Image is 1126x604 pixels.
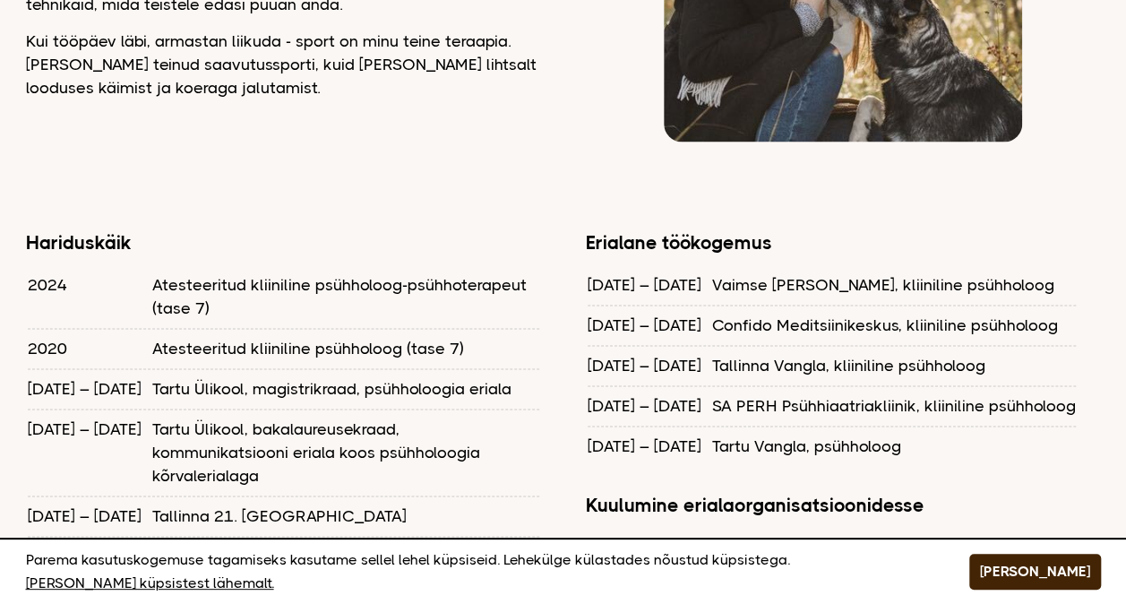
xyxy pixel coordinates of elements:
[152,265,539,326] td: Atesteeritud kliiniline psühholoog-psühhoterapeut (tase 7)
[712,265,1076,303] td: Vaimse [PERSON_NAME], kliiniline psühholoog
[26,572,274,595] a: [PERSON_NAME] küpsistest lähemalt.
[588,426,710,464] td: [DATE] – [DATE]
[969,554,1101,590] button: [PERSON_NAME]
[152,536,539,574] td: Tartu Tamme Gümnaasium
[26,548,924,595] p: Parema kasutuskogemuse tagamiseks kasutame sellel lehel küpsiseid. Lehekülge külastades nõustud k...
[586,231,1101,255] h3: Erialane töökogemus
[152,409,539,494] td: Tartu Ülikool, bakalaureusekraad, kommunikatsiooni eriala koos psühholoogia kõrvalerialaga
[152,328,539,367] td: Atesteeritud kliiniline psühholoog (tase 7)
[28,265,150,326] td: 2024
[152,496,539,534] td: Tallinna 21. [GEOGRAPHIC_DATA]
[28,496,150,534] td: [DATE] – [DATE]
[712,385,1076,424] td: SA PERH Psühhiaatriakliinik, kliiniline psühholoog
[28,536,150,574] td: [DATE] – [DATE]
[586,493,1101,516] h3: Kuulumine erialaorganisatsioonidesse
[588,305,710,343] td: [DATE] – [DATE]
[588,345,710,384] td: [DATE] – [DATE]
[712,305,1076,343] td: Confido Meditsiinikeskus, kliiniline psühholoog
[28,368,150,407] td: [DATE] – [DATE]
[588,527,1093,565] td: Eesti Psühholoogide Liit aastast 2024
[588,265,710,303] td: [DATE] – [DATE]
[712,345,1076,384] td: Tallinna Vangla, kliiniline psühholoog
[26,30,541,99] p: Kui tööpäev läbi, armastan liikuda - sport on minu teine teraapia. [PERSON_NAME] teinud saavutuss...
[28,328,150,367] td: 2020
[28,409,150,494] td: [DATE] – [DATE]
[588,385,710,424] td: [DATE] – [DATE]
[26,231,541,255] h3: Hariduskäik
[152,368,539,407] td: Tartu Ülikool, magistrikraad, psühholoogia eriala
[712,426,1076,464] td: Tartu Vangla, psühholoog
